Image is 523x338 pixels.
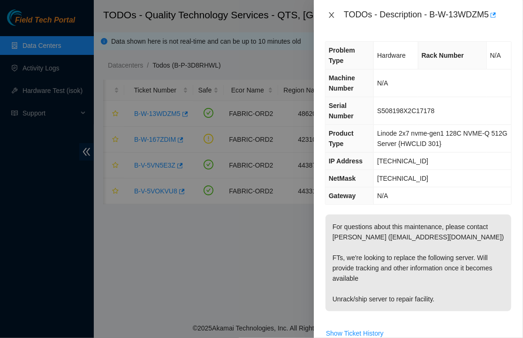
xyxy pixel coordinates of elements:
div: TODOs - Description - B-W-13WDZM5 [344,8,512,23]
span: NetMask [329,175,356,182]
span: S508198X2C17178 [377,107,434,115]
span: IP Address [329,157,363,165]
span: Gateway [329,192,356,200]
span: N/A [490,52,501,59]
p: For questions about this maintenance, please contact [PERSON_NAME] ([EMAIL_ADDRESS][DOMAIN_NAME])... [326,215,511,311]
span: Machine Number [329,74,355,92]
span: Problem Type [329,46,355,64]
span: Rack Number [422,52,464,59]
span: [TECHNICAL_ID] [377,175,428,182]
span: N/A [377,192,388,200]
span: Linode 2x7 nvme-gen1 128C NVME-Q 512G Server {HWCLID 301} [377,130,508,147]
span: N/A [377,79,388,87]
span: close [328,11,335,19]
span: Hardware [377,52,406,59]
span: [TECHNICAL_ID] [377,157,428,165]
span: Product Type [329,130,354,147]
span: Serial Number [329,102,354,120]
button: Close [325,11,338,20]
